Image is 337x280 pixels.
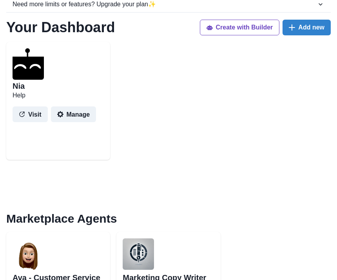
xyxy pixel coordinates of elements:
button: Create with Builder [200,20,280,35]
img: user%2F2%2Fdef768d2-bb31-48e1-a725-94a4e8c437fd [123,238,154,270]
h2: Nia [13,81,25,91]
h1: Your Dashboard [6,19,115,36]
button: Visit [13,106,48,122]
img: user%2F2%2Fb7ac5808-39ff-453c-8ce1-b371fabf5c1b [13,238,44,270]
button: Add new [283,20,331,35]
button: Manage [51,106,96,122]
img: agenthostmascotdark.ico [13,48,44,80]
p: Help [13,91,104,100]
h2: Marketplace Agents [6,212,331,226]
